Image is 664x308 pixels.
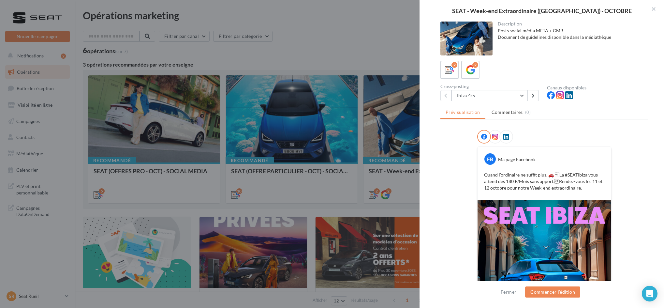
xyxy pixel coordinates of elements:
p: Quand l’ordinaire ne suffit plus. 🚗 La #SEATIbiza vous attend dès 180 €/Mois sans apport. Rendez-... [484,172,605,191]
button: Ibiza 4:5 [451,90,528,101]
div: 2 [472,62,478,68]
div: SEAT - Week-end Extraordinaire ([GEOGRAPHIC_DATA]) - OCTOBRE [430,8,654,14]
div: Cross-posting [440,84,542,89]
div: Open Intercom Messenger [642,286,657,301]
div: Canaux disponibles [547,85,648,90]
div: 2 [451,62,457,68]
span: Commentaires [492,109,523,115]
div: Posts social média META + GMB Document de guidelines disponible dans la médiathèque [498,27,643,40]
span: (0) [525,110,531,115]
button: Fermer [498,288,519,296]
div: FB [484,153,496,165]
div: Description [498,22,643,26]
button: Commencer l'édition [525,286,580,298]
div: Ma page Facebook [498,156,536,163]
